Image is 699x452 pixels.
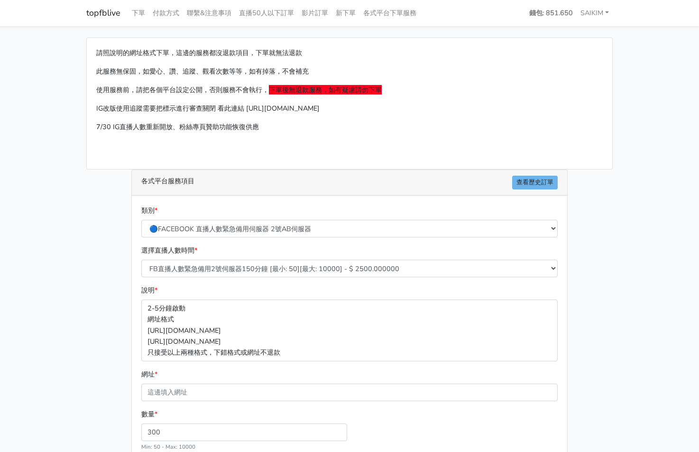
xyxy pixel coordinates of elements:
a: SAIKIM [577,4,613,22]
span: 下單後無退款服務，如有疑慮請勿下單 [269,85,382,94]
a: 錢包: 851.650 [525,4,577,22]
a: 下單 [128,4,149,22]
label: 說明 [141,285,157,296]
label: 選擇直播人數時間 [141,245,197,256]
label: 數量 [141,409,157,420]
a: 聯繫&注意事項 [183,4,235,22]
p: 此服務無保固，如愛心、讚、追蹤、觀看次數等等，如有掉落，不會補充 [96,66,603,77]
div: 各式平台服務項目 [132,170,567,196]
a: 查看歷史訂單 [512,176,558,189]
a: 新下單 [332,4,359,22]
a: 影片訂單 [298,4,332,22]
label: 網址 [141,369,157,380]
strong: 錢包: 851.650 [529,8,573,18]
input: 這邊填入網址 [141,384,558,401]
p: 請照說明的網址格式下單，這邊的服務都沒退款項目，下單就無法退款 [96,47,603,58]
a: topfblive [86,4,120,22]
p: 2-5分鐘啟動 網址格式 [URL][DOMAIN_NAME] [URL][DOMAIN_NAME] 只接受以上兩種格式，下錯格式或網址不退款 [141,300,558,361]
p: IG改版使用追蹤需要把標示進行審查關閉 看此連結 [URL][DOMAIN_NAME] [96,103,603,114]
p: 7/30 IG直播人數重新開放、粉絲專頁贊助功能恢復供應 [96,122,603,132]
label: 類別 [141,205,157,216]
p: 使用服務前，請把各個平台設定公開，否則服務不會執行， [96,85,603,95]
a: 直播50人以下訂單 [235,4,298,22]
small: Min: 50 - Max: 10000 [141,443,195,451]
a: 各式平台下單服務 [359,4,420,22]
a: 付款方式 [149,4,183,22]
